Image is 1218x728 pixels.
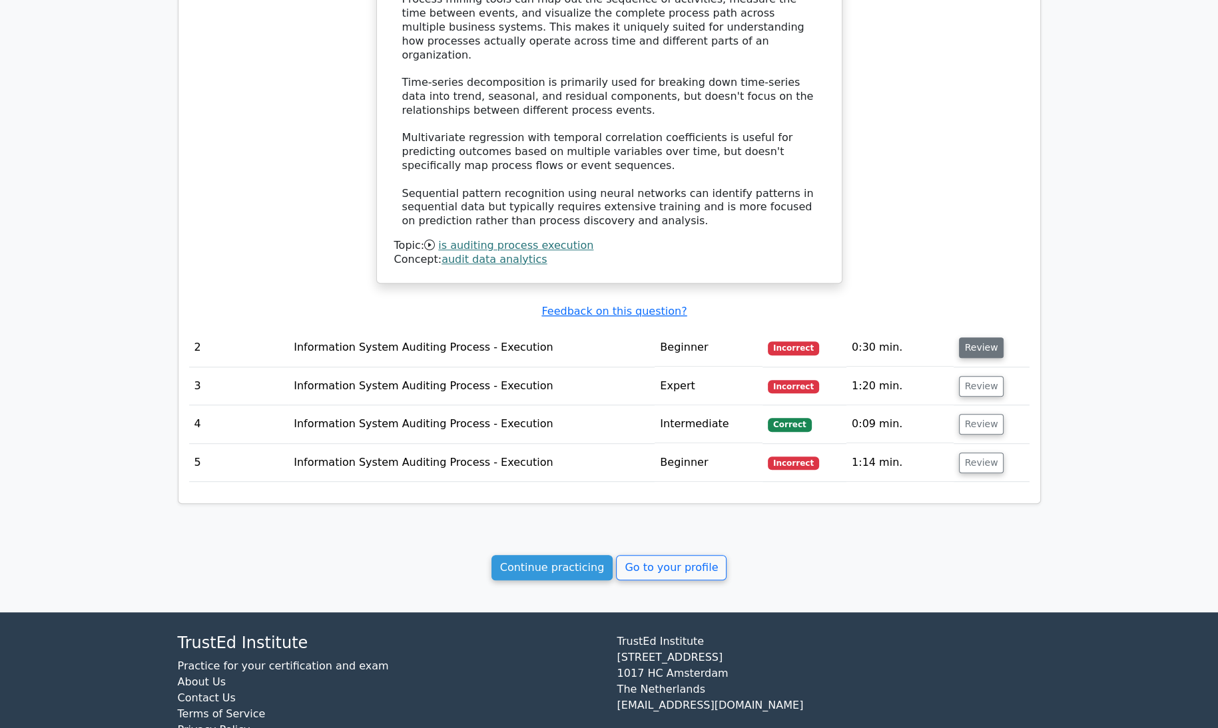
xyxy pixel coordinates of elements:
span: Incorrect [768,341,819,355]
a: is auditing process execution [438,239,593,252]
span: Correct [768,418,811,431]
td: Beginner [655,329,762,367]
button: Review [959,376,1004,397]
button: Review [959,337,1004,358]
div: Concept: [394,253,824,267]
td: Expert [655,367,762,405]
span: Incorrect [768,380,819,393]
a: Feedback on this question? [541,305,687,317]
td: 3 [189,367,289,405]
td: 0:30 min. [846,329,954,367]
a: Terms of Service [178,707,266,720]
span: Incorrect [768,456,819,470]
td: 4 [189,405,289,443]
button: Review [959,414,1004,435]
td: 0:09 min. [846,405,954,443]
a: Contact Us [178,691,236,704]
a: About Us [178,675,226,688]
td: Information System Auditing Process - Execution [288,405,655,443]
a: Practice for your certification and exam [178,659,389,672]
h4: TrustEd Institute [178,634,601,653]
td: 5 [189,444,289,482]
div: Topic: [394,239,824,253]
a: Go to your profile [616,555,727,580]
td: Information System Auditing Process - Execution [288,367,655,405]
td: Information System Auditing Process - Execution [288,444,655,482]
td: 2 [189,329,289,367]
td: 1:20 min. [846,367,954,405]
td: 1:14 min. [846,444,954,482]
td: Intermediate [655,405,762,443]
td: Beginner [655,444,762,482]
a: Continue practicing [491,555,613,580]
a: audit data analytics [442,253,547,266]
td: Information System Auditing Process - Execution [288,329,655,367]
button: Review [959,453,1004,473]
